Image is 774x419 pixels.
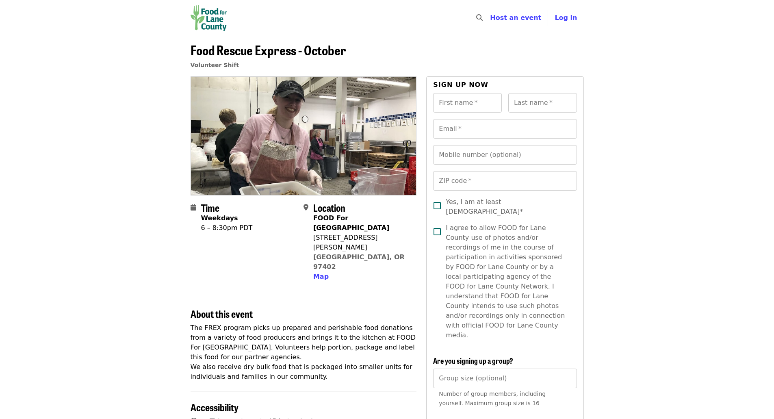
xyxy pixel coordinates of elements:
[488,8,494,28] input: Search
[313,200,345,215] span: Location
[433,93,502,113] input: First name
[313,253,405,271] a: [GEOGRAPHIC_DATA], OR 97402
[201,223,253,233] div: 6 – 8:30pm PDT
[191,62,239,68] a: Volunteer Shift
[201,214,238,222] strong: Weekdays
[433,119,577,139] input: Email
[304,204,308,211] i: map-marker-alt icon
[191,204,196,211] i: calendar icon
[508,93,577,113] input: Last name
[476,14,483,22] i: search icon
[548,10,583,26] button: Log in
[433,355,513,366] span: Are you signing up a group?
[313,272,329,282] button: Map
[313,214,389,232] strong: FOOD For [GEOGRAPHIC_DATA]
[201,200,219,215] span: Time
[433,369,577,388] input: [object Object]
[433,145,577,165] input: Mobile number (optional)
[191,40,346,59] span: Food Rescue Express - October
[490,14,541,22] a: Host an event
[191,77,416,195] img: Food Rescue Express - October organized by Food for Lane County
[313,273,329,280] span: Map
[555,14,577,22] span: Log in
[313,233,410,252] div: [STREET_ADDRESS][PERSON_NAME]
[446,197,570,217] span: Yes, I am at least [DEMOGRAPHIC_DATA]*
[191,5,227,31] img: Food for Lane County - Home
[191,400,238,414] span: Accessibility
[433,171,577,191] input: ZIP code
[433,81,488,89] span: Sign up now
[446,223,570,340] span: I agree to allow FOOD for Lane County use of photos and/or recordings of me in the course of part...
[439,391,546,406] span: Number of group members, including yourself. Maximum group size is 16
[191,306,253,321] span: About this event
[191,323,417,382] p: The FREX program picks up prepared and perishable food donations from a variety of food producers...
